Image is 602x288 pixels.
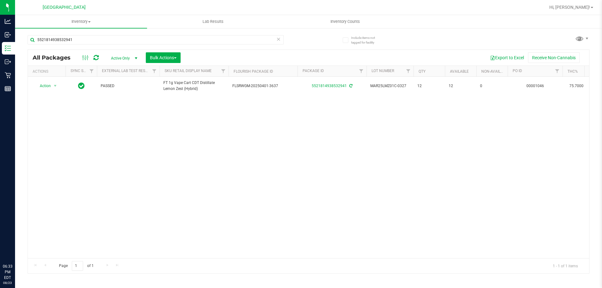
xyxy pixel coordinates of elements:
a: Sku Retail Display Name [165,69,212,73]
span: 12 [449,83,473,89]
a: Non-Available [481,69,509,74]
button: Bulk Actions [146,52,181,63]
a: Filter [552,66,562,76]
span: MAR25LMZ01C-0327 [370,83,410,89]
span: Inventory [15,19,147,24]
span: PASSED [101,83,156,89]
a: THC% [568,69,578,74]
a: Available [450,69,469,74]
a: PO ID [513,69,522,73]
a: External Lab Test Result [102,69,151,73]
input: 1 [72,261,83,271]
span: Bulk Actions [150,55,177,60]
a: Filter [403,66,414,76]
a: Qty [419,69,425,74]
div: Actions [33,69,63,74]
span: 1 - 1 of 1 items [548,261,583,270]
a: Filter [87,66,97,76]
a: 00001046 [526,84,544,88]
a: Filter [218,66,229,76]
a: Lab Results [147,15,279,28]
inline-svg: Inbound [5,32,11,38]
span: FLSRWGM-20250401-3637 [232,83,294,89]
span: 0 [480,83,504,89]
a: Inventory Counts [279,15,411,28]
button: Export to Excel [486,52,528,63]
span: All Packages [33,54,77,61]
a: Sync Status [71,69,95,73]
span: In Sync [78,81,85,90]
span: Action [34,81,51,90]
span: select [51,81,59,90]
span: Lab Results [194,19,232,24]
iframe: Resource center [6,238,25,257]
span: Page of 1 [54,261,99,271]
span: 75.7000 [566,81,587,91]
span: 12 [417,83,441,89]
span: FT 1g Vape Cart CDT Distillate Lemon Zest (Hybrid) [163,80,225,92]
inline-svg: Inventory [5,45,11,51]
a: Inventory [15,15,147,28]
p: 08/23 [3,280,12,285]
span: Clear [276,35,281,43]
a: Lot Number [372,69,394,73]
span: [GEOGRAPHIC_DATA] [43,5,86,10]
input: Search Package ID, Item Name, SKU, Lot or Part Number... [28,35,284,45]
inline-svg: Retail [5,72,11,78]
a: Filter [356,66,367,76]
span: Include items not tagged for facility [351,35,383,45]
inline-svg: Analytics [5,18,11,24]
a: Package ID [303,69,324,73]
button: Receive Non-Cannabis [528,52,580,63]
a: 5521814938532941 [312,84,347,88]
a: Filter [149,66,160,76]
a: Flourish Package ID [234,69,273,74]
p: 06:33 PM EDT [3,264,12,280]
span: Inventory Counts [322,19,368,24]
span: Sync from Compliance System [348,84,352,88]
inline-svg: Reports [5,86,11,92]
span: Hi, [PERSON_NAME]! [549,5,590,10]
inline-svg: Outbound [5,59,11,65]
